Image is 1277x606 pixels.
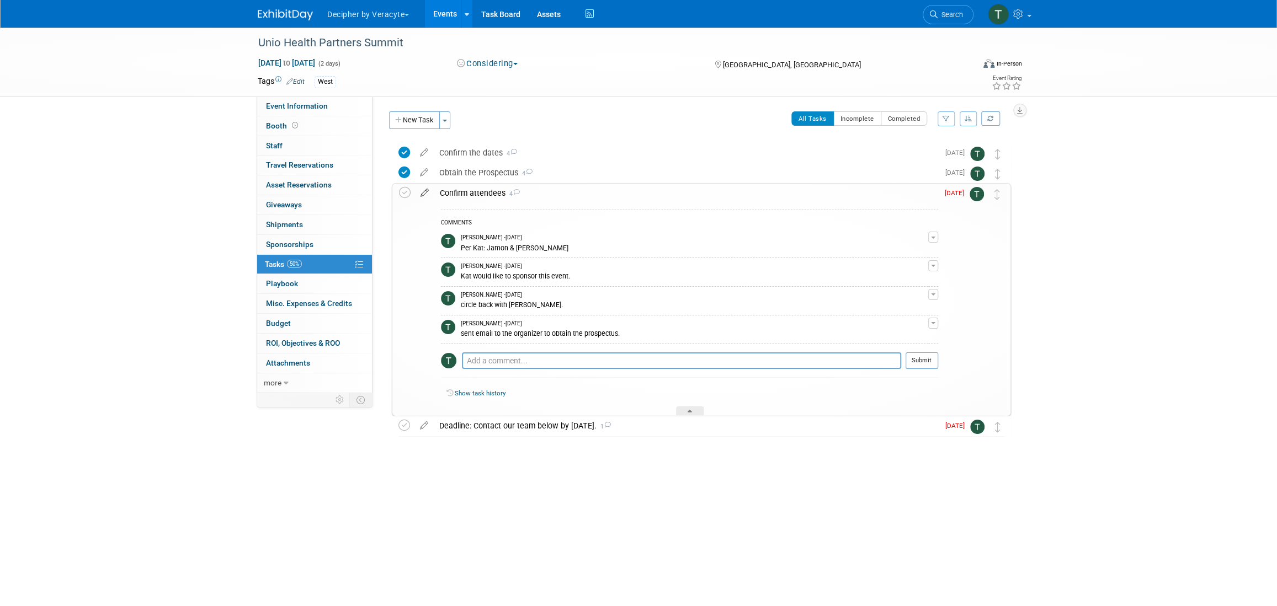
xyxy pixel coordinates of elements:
div: sent email to the organizer to obtain the prospectus. [461,328,928,338]
td: Toggle Event Tabs [350,393,373,407]
span: Playbook [266,279,298,288]
img: Tony Alvarado [970,187,984,201]
span: [PERSON_NAME] - [DATE] [461,262,522,270]
span: Booth not reserved yet [290,121,300,130]
span: [PERSON_NAME] - [DATE] [461,291,522,299]
img: Tony Alvarado [441,353,456,368]
button: New Task [389,111,440,129]
span: to [281,58,292,67]
a: Giveaways [257,195,372,214]
a: Staff [257,136,372,155]
img: Tony Alvarado [970,420,985,434]
span: [DATE] [945,149,970,157]
a: Travel Reservations [257,155,372,175]
a: Refresh [981,111,1000,126]
span: Asset Reservations [266,180,332,189]
a: Shipments [257,215,372,234]
button: Considering [453,58,522,69]
a: edit [414,148,434,158]
span: more [264,378,281,387]
span: [DATE] [945,189,970,197]
div: Per Kat: Jamon & [PERSON_NAME] [461,242,928,253]
span: Tasks [265,260,302,269]
div: Event Format [908,57,1022,74]
span: Misc. Expenses & Credits [266,299,352,308]
span: Attachments [266,358,310,367]
a: Edit [286,78,305,85]
button: Submit [906,352,938,369]
div: Event Rating [992,76,1021,81]
div: Confirm the dates [434,143,939,162]
td: Tags [258,76,305,88]
i: Move task [994,189,1000,200]
td: Personalize Event Tab Strip [331,393,350,407]
img: Tony Alvarado [970,167,985,181]
span: [DATE] [945,169,970,176]
a: edit [415,188,434,198]
button: Incomplete [833,111,881,126]
span: (2 days) [317,60,340,67]
img: Tony Alvarado [441,291,455,305]
button: All Tasks [791,111,834,126]
a: Event Information [257,96,372,116]
span: [DATE] [945,422,970,430]
img: ExhibitDay [258,9,313,20]
img: Tony Alvarado [441,262,455,277]
img: Tony Alvarado [441,320,455,334]
i: Move task [995,422,1001,432]
a: Asset Reservations [257,175,372,195]
span: 4 [503,150,517,157]
span: Budget [266,319,291,328]
img: Tony Alvarado [988,4,1009,25]
span: 1 [597,423,611,430]
a: Search [923,5,973,24]
i: Move task [995,149,1001,159]
div: Kat would like to sponsor this event. [461,270,928,281]
span: [DATE] [DATE] [258,58,316,68]
div: Obtain the Prospectus [434,163,939,182]
a: Show task history [455,389,506,397]
a: Misc. Expenses & Credits [257,294,372,313]
a: Tasks50% [257,255,372,274]
div: circle back with [PERSON_NAME]. [461,299,928,309]
span: ROI, Objectives & ROO [266,339,340,347]
a: edit [414,168,434,178]
span: Staff [266,141,283,150]
a: edit [414,421,434,431]
div: Unio Health Partners Summit [254,33,957,53]
img: Tony Alvarado [970,147,985,161]
span: Search [938,10,963,19]
span: [PERSON_NAME] - [DATE] [461,234,522,242]
span: Travel Reservations [266,160,333,169]
a: ROI, Objectives & ROO [257,334,372,353]
a: Budget [257,314,372,333]
div: West [315,76,336,88]
img: Tony Alvarado [441,234,455,248]
span: 4 [506,190,520,197]
span: 4 [518,170,533,177]
span: 50% [287,260,302,268]
a: more [257,373,372,393]
span: Shipments [266,220,303,229]
div: Confirm attendees [434,184,938,202]
div: COMMENTS [441,218,938,229]
img: Format-Inperson.png [983,59,994,68]
span: [PERSON_NAME] - [DATE] [461,320,522,328]
span: [GEOGRAPHIC_DATA], [GEOGRAPHIC_DATA] [722,61,860,69]
a: Sponsorships [257,235,372,254]
button: Completed [881,111,928,126]
a: Attachments [257,353,372,373]
span: Event Information [266,101,328,110]
a: Playbook [257,274,372,293]
i: Move task [995,169,1001,179]
span: Sponsorships [266,240,313,249]
div: Deadline: Contact our team below by [DATE]. [434,416,939,435]
div: In-Person [996,60,1022,68]
a: Booth [257,116,372,136]
span: Giveaways [266,200,302,209]
span: Booth [266,121,300,130]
